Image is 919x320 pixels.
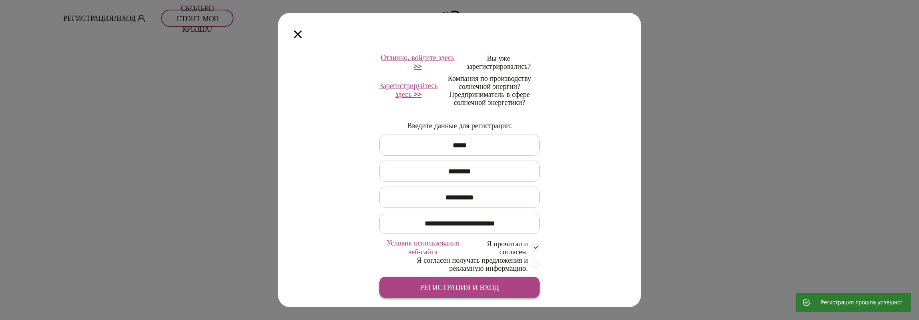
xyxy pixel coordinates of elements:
[820,299,902,306] font: Регистрация прошла успешно!
[379,53,456,70] button: Отлично, войдите здесь >>
[379,277,540,298] button: Регистрация и вход
[379,239,466,256] button: Условия использования веб-сайта
[379,81,438,99] button: Зарегистрируйтесь здесь >>
[466,53,531,71] font: Вы уже зарегистрировались?
[417,255,528,273] font: Я согласен получать предложения и рекламную информацию.
[448,73,531,107] font: Компания по производству солнечной энергии? Предприниматель в сфере солнечной энергетики?
[381,52,455,71] font: Отлично, войдите здесь >>
[487,239,528,256] font: Я прочитал и согласен.
[387,238,459,256] font: Условия использования веб-сайта
[407,121,512,130] font: Введите данные для регистрации:
[420,283,499,292] font: Регистрация и вход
